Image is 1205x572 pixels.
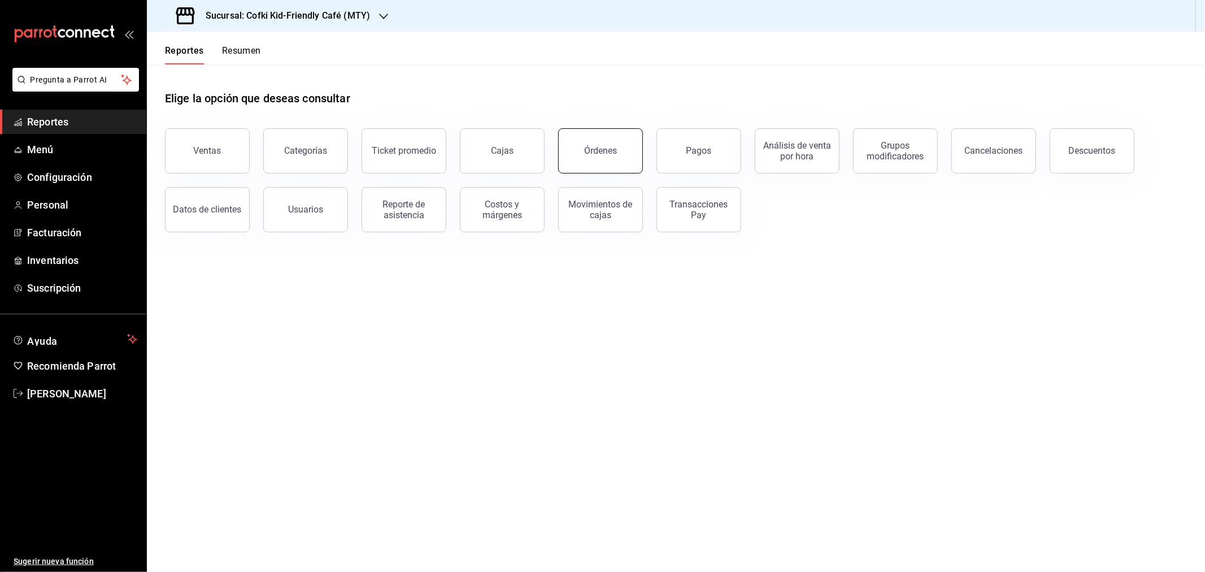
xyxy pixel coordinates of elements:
[372,145,436,156] div: Ticket promedio
[27,253,137,268] span: Inventarios
[165,90,350,107] h1: Elige la opción que deseas consultar
[165,45,204,64] button: Reportes
[656,128,741,174] button: Pagos
[165,45,261,64] div: navigation tabs
[27,114,137,129] span: Reportes
[284,145,327,156] div: Categorías
[27,197,137,213] span: Personal
[27,386,137,401] span: [PERSON_NAME]
[8,82,139,94] a: Pregunta a Parrot AI
[460,187,545,232] button: Costos y márgenes
[1050,128,1134,174] button: Descuentos
[369,199,439,220] div: Reporte de asistencia
[27,170,137,185] span: Configuración
[27,142,137,157] span: Menú
[762,140,832,162] div: Análisis de venta por hora
[31,74,121,86] span: Pregunta a Parrot AI
[27,280,137,296] span: Suscripción
[853,128,938,174] button: Grupos modificadores
[755,128,839,174] button: Análisis de venta por hora
[12,68,139,92] button: Pregunta a Parrot AI
[194,145,221,156] div: Ventas
[951,128,1036,174] button: Cancelaciones
[664,199,734,220] div: Transacciones Pay
[14,556,137,567] span: Sugerir nueva función
[860,140,930,162] div: Grupos modificadores
[27,332,123,346] span: Ayuda
[491,145,514,156] div: Cajas
[165,128,250,174] button: Ventas
[362,128,446,174] button: Ticket promedio
[467,199,537,220] div: Costos y márgenes
[263,187,348,232] button: Usuarios
[686,145,712,156] div: Pagos
[27,225,137,240] span: Facturación
[1069,145,1116,156] div: Descuentos
[263,128,348,174] button: Categorías
[965,145,1023,156] div: Cancelaciones
[584,145,617,156] div: Órdenes
[558,187,643,232] button: Movimientos de cajas
[362,187,446,232] button: Reporte de asistencia
[565,199,636,220] div: Movimientos de cajas
[124,29,133,38] button: open_drawer_menu
[197,9,370,23] h3: Sucursal: Cofki Kid-Friendly Café (MTY)
[558,128,643,174] button: Órdenes
[460,128,545,174] button: Cajas
[656,187,741,232] button: Transacciones Pay
[173,204,242,215] div: Datos de clientes
[288,204,323,215] div: Usuarios
[27,358,137,374] span: Recomienda Parrot
[222,45,261,64] button: Resumen
[165,187,250,232] button: Datos de clientes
